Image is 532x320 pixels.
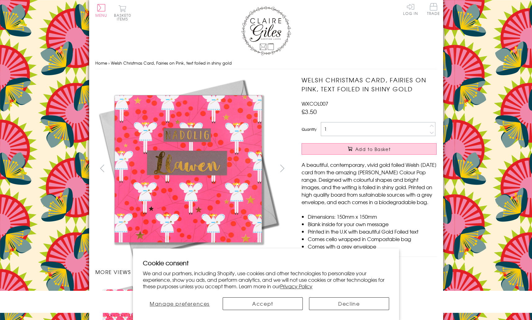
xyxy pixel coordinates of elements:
h1: Welsh Christmas Card, Fairies on Pink, text foiled in shiny gold [302,75,437,94]
button: Decline [309,297,389,310]
button: Basket0 items [114,5,131,21]
li: Comes cello wrapped in Compostable bag [308,235,437,243]
button: Add to Basket [302,143,437,155]
span: Menu [95,12,107,18]
span: £3.50 [302,107,317,116]
img: Claire Giles Greetings Cards [241,6,291,55]
span: WXCOL007 [302,100,328,107]
span: Manage preferences [150,300,210,307]
p: A beautiful, contemporary, vivid gold foiled Welsh [DATE] card from the amazing [PERSON_NAME] Col... [302,161,437,206]
span: › [108,60,110,66]
span: Trade [427,3,440,15]
li: Printed in the U.K with beautiful Gold Foiled text [308,228,437,235]
li: Dimensions: 150mm x 150mm [308,213,437,220]
a: Privacy Policy [280,282,312,290]
button: next [275,161,289,175]
label: Quantity [302,126,316,132]
img: Welsh Christmas Card, Fairies on Pink, text foiled in shiny gold [95,75,282,262]
span: 0 items [117,12,131,22]
li: Blank inside for your own message [308,220,437,228]
a: Log In [403,3,418,15]
a: Home [95,60,107,66]
li: Comes with a grey envelope [308,243,437,250]
button: Accept [223,297,303,310]
span: Add to Basket [355,146,391,152]
h3: More views [95,268,289,276]
h2: Cookie consent [143,258,389,267]
a: Trade [427,3,440,16]
p: We and our partners, including Shopify, use cookies and other technologies to personalize your ex... [143,270,389,289]
span: Welsh Christmas Card, Fairies on Pink, text foiled in shiny gold [111,60,232,66]
button: Menu [95,4,107,17]
nav: breadcrumbs [95,57,437,70]
button: prev [95,161,109,175]
button: Manage preferences [143,297,216,310]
